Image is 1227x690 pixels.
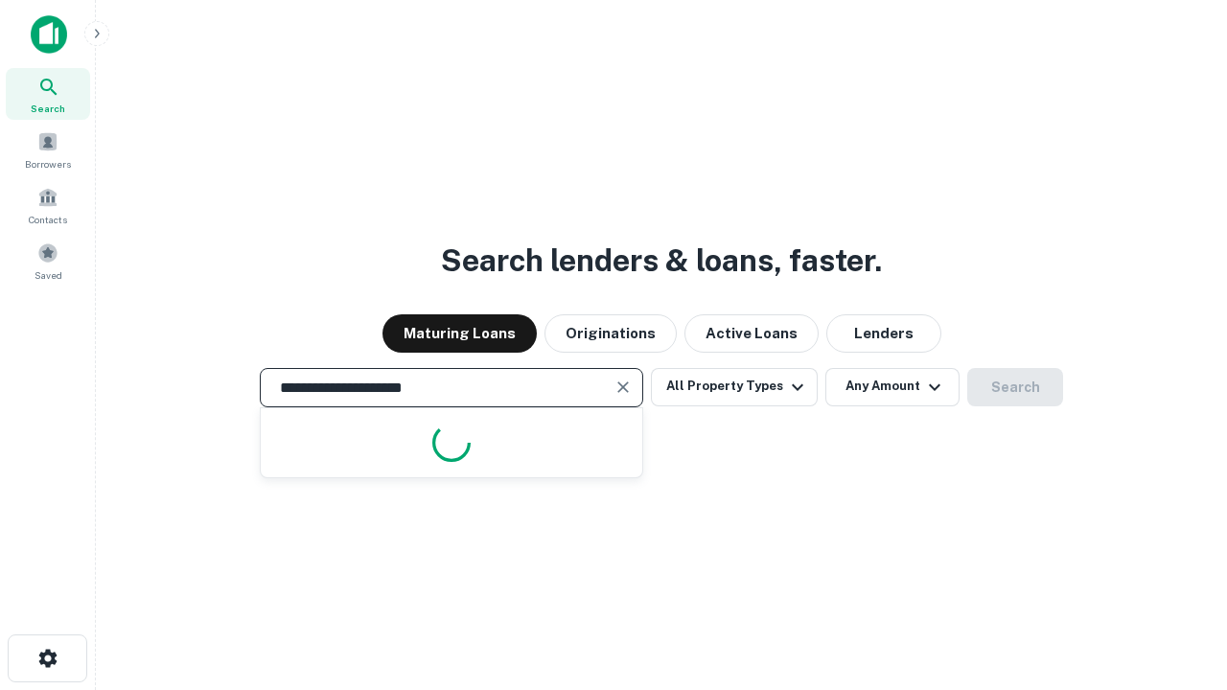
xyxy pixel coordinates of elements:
[6,179,90,231] a: Contacts
[25,156,71,172] span: Borrowers
[31,15,67,54] img: capitalize-icon.png
[35,267,62,283] span: Saved
[382,314,537,353] button: Maturing Loans
[1131,537,1227,629] iframe: Chat Widget
[651,368,818,406] button: All Property Types
[6,235,90,287] a: Saved
[684,314,819,353] button: Active Loans
[31,101,65,116] span: Search
[441,238,882,284] h3: Search lenders & loans, faster.
[825,368,960,406] button: Any Amount
[826,314,941,353] button: Lenders
[6,124,90,175] a: Borrowers
[29,212,67,227] span: Contacts
[6,68,90,120] a: Search
[544,314,677,353] button: Originations
[610,374,637,401] button: Clear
